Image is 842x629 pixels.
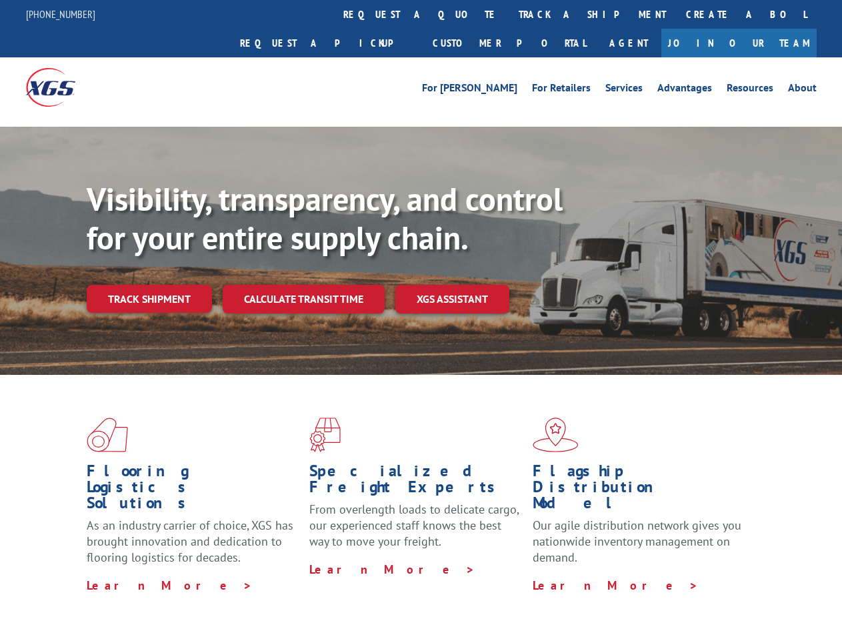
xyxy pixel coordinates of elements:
[533,578,699,593] a: Learn More >
[309,463,522,502] h1: Specialized Freight Experts
[533,463,745,518] h1: Flagship Distribution Model
[533,418,579,452] img: xgs-icon-flagship-distribution-model-red
[309,562,475,577] a: Learn More >
[87,578,253,593] a: Learn More >
[727,83,773,97] a: Resources
[87,178,563,258] b: Visibility, transparency, and control for your entire supply chain.
[87,463,299,518] h1: Flooring Logistics Solutions
[423,29,596,57] a: Customer Portal
[87,518,293,565] span: As an industry carrier of choice, XGS has brought innovation and dedication to flooring logistics...
[309,502,522,561] p: From overlength loads to delicate cargo, our experienced staff knows the best way to move your fr...
[223,285,385,313] a: Calculate transit time
[788,83,817,97] a: About
[533,518,741,565] span: Our agile distribution network gives you nationwide inventory management on demand.
[422,83,517,97] a: For [PERSON_NAME]
[657,83,712,97] a: Advantages
[395,285,509,313] a: XGS ASSISTANT
[532,83,591,97] a: For Retailers
[596,29,661,57] a: Agent
[26,7,95,21] a: [PHONE_NUMBER]
[661,29,817,57] a: Join Our Team
[87,418,128,452] img: xgs-icon-total-supply-chain-intelligence-red
[87,285,212,313] a: Track shipment
[309,418,341,452] img: xgs-icon-focused-on-flooring-red
[230,29,423,57] a: Request a pickup
[605,83,643,97] a: Services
